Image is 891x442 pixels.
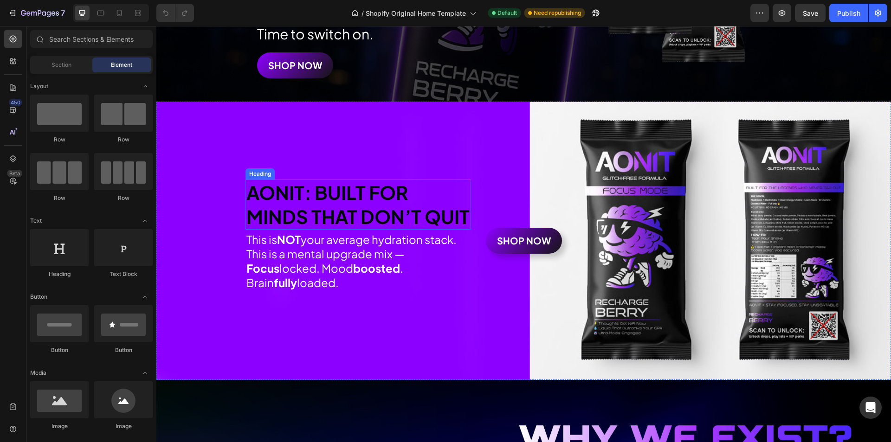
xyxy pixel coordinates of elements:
div: Text Block [94,270,153,278]
span: Layout [30,82,48,90]
strong: fully [117,250,141,263]
a: Shop Now [101,26,177,52]
div: Button [30,346,89,354]
div: Row [94,135,153,144]
span: Button [30,293,47,301]
button: Save [795,4,826,22]
span: Toggle open [138,289,153,304]
p: This is your average hydration stack. This is a mental upgrade mix — locked. Mood . Brain loaded. [90,206,314,264]
div: Undo/Redo [156,4,194,22]
h2: AONIT: Built for Minds That Don’t Quit [89,154,315,204]
span: Toggle open [138,213,153,228]
div: 450 [9,99,22,106]
div: Row [30,135,89,144]
p: Shop Now [112,32,166,47]
button: Publish [829,4,868,22]
div: Image [94,422,153,430]
div: Image [30,422,89,430]
div: Heading [30,270,89,278]
span: Media [30,369,46,377]
span: Need republishing [534,9,581,17]
span: Default [497,9,517,17]
span: / [362,8,364,18]
div: Row [30,194,89,202]
iframe: Design area [156,26,891,442]
strong: NOT [121,206,144,220]
div: Heading [91,144,116,152]
button: 7 [4,4,69,22]
strong: boosted [197,235,244,249]
span: Text [30,217,42,225]
input: Search Sections & Elements [30,30,153,48]
span: Toggle open [138,365,153,380]
div: Open Intercom Messenger [859,397,882,419]
strong: Focus [90,235,123,249]
span: Save [803,9,818,17]
p: 7 [61,7,65,19]
div: Row [94,194,153,202]
span: Section [52,61,71,69]
div: Publish [837,8,860,18]
span: Toggle open [138,79,153,94]
div: Button [94,346,153,354]
span: Shopify Original Home Template [366,8,466,18]
div: Shop Now [341,207,394,222]
a: Shop Now [329,202,406,228]
span: Element [111,61,132,69]
div: Beta [7,170,22,177]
